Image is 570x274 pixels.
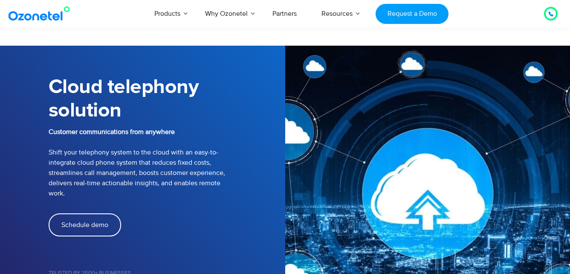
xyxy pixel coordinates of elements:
b: Customer communications from anywhere [49,128,175,136]
span: Schedule demo [61,222,108,228]
a: Request a Demo [376,4,448,24]
p: Shift your telephony system to the cloud with an easy-to-integrate cloud phone system that reduce... [49,127,285,198]
a: Schedule demo [49,213,121,236]
h1: Cloud telephony solution [49,76,285,122]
